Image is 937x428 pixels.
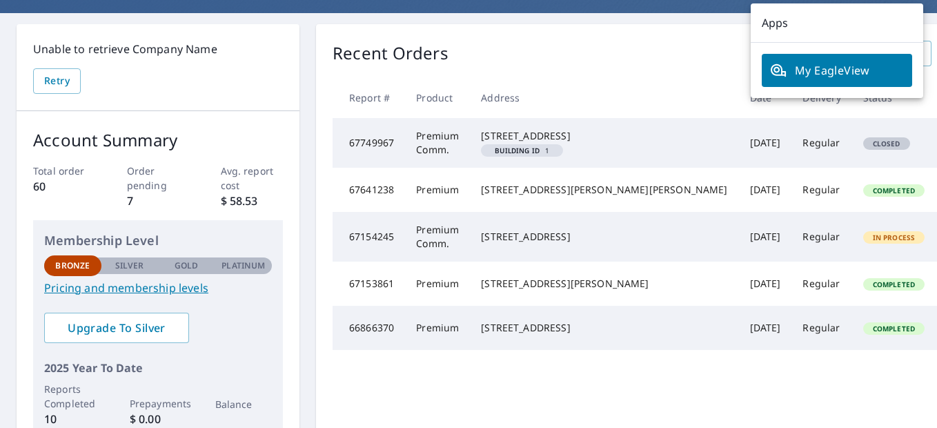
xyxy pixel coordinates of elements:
p: Order pending [127,164,190,193]
td: [DATE] [739,168,792,212]
td: Regular [791,212,851,262]
span: My EagleView [770,62,904,79]
span: Completed [865,186,923,195]
span: Closed [865,139,909,148]
th: Address [470,77,738,118]
p: $ 58.53 [221,193,284,209]
span: Completed [865,280,923,289]
p: Recent Orders [333,41,448,66]
p: Bronze [55,260,90,272]
p: Gold [175,260,198,272]
p: Total order [33,164,96,178]
p: Prepayments [130,396,187,411]
div: [STREET_ADDRESS] [481,230,727,244]
div: [STREET_ADDRESS][PERSON_NAME][PERSON_NAME] [481,183,727,197]
p: $ 0.00 [130,411,187,427]
th: Product [405,77,470,118]
span: Completed [865,324,923,333]
td: 67749967 [333,118,405,168]
td: [DATE] [739,212,792,262]
td: Premium [405,306,470,350]
p: Unable to retrieve Company Name [33,41,283,57]
td: Regular [791,118,851,168]
td: 67641238 [333,168,405,212]
td: [DATE] [739,262,792,306]
p: Apps [751,3,923,43]
p: 60 [33,178,96,195]
td: 66866370 [333,306,405,350]
div: [STREET_ADDRESS] [481,129,727,143]
span: 1 [486,147,558,154]
p: Reports Completed [44,382,101,411]
button: Retry [33,68,81,94]
p: Silver [115,260,144,272]
th: Date [739,77,792,118]
td: Regular [791,168,851,212]
span: In Process [865,233,924,242]
p: Account Summary [33,128,283,153]
td: [DATE] [739,306,792,350]
p: Membership Level [44,231,272,250]
p: 7 [127,193,190,209]
p: Balance [215,397,273,411]
a: Pricing and membership levels [44,280,272,296]
a: My EagleView [762,54,912,87]
td: Premium [405,262,470,306]
div: [STREET_ADDRESS] [481,321,727,335]
p: 2025 Year To Date [44,360,272,376]
td: Premium [405,168,470,212]
td: [DATE] [739,118,792,168]
span: Retry [44,72,70,90]
td: 67153861 [333,262,405,306]
a: Upgrade To Silver [44,313,189,343]
td: Regular [791,262,851,306]
div: [STREET_ADDRESS][PERSON_NAME] [481,277,727,291]
td: Regular [791,306,851,350]
th: Report # [333,77,405,118]
p: Avg. report cost [221,164,284,193]
p: 10 [44,411,101,427]
td: Premium Comm. [405,118,470,168]
span: Upgrade To Silver [55,320,178,335]
td: 67154245 [333,212,405,262]
em: Building ID [495,147,540,154]
td: Premium Comm. [405,212,470,262]
p: Platinum [221,260,265,272]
